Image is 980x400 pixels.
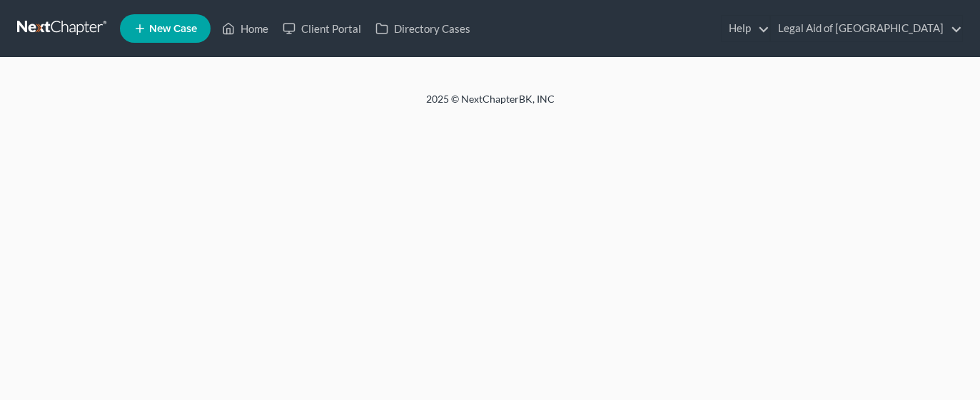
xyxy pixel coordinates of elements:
[120,14,211,43] new-legal-case-button: New Case
[368,16,478,41] a: Directory Cases
[722,16,769,41] a: Help
[84,92,897,118] div: 2025 © NextChapterBK, INC
[771,16,962,41] a: Legal Aid of [GEOGRAPHIC_DATA]
[215,16,276,41] a: Home
[276,16,368,41] a: Client Portal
